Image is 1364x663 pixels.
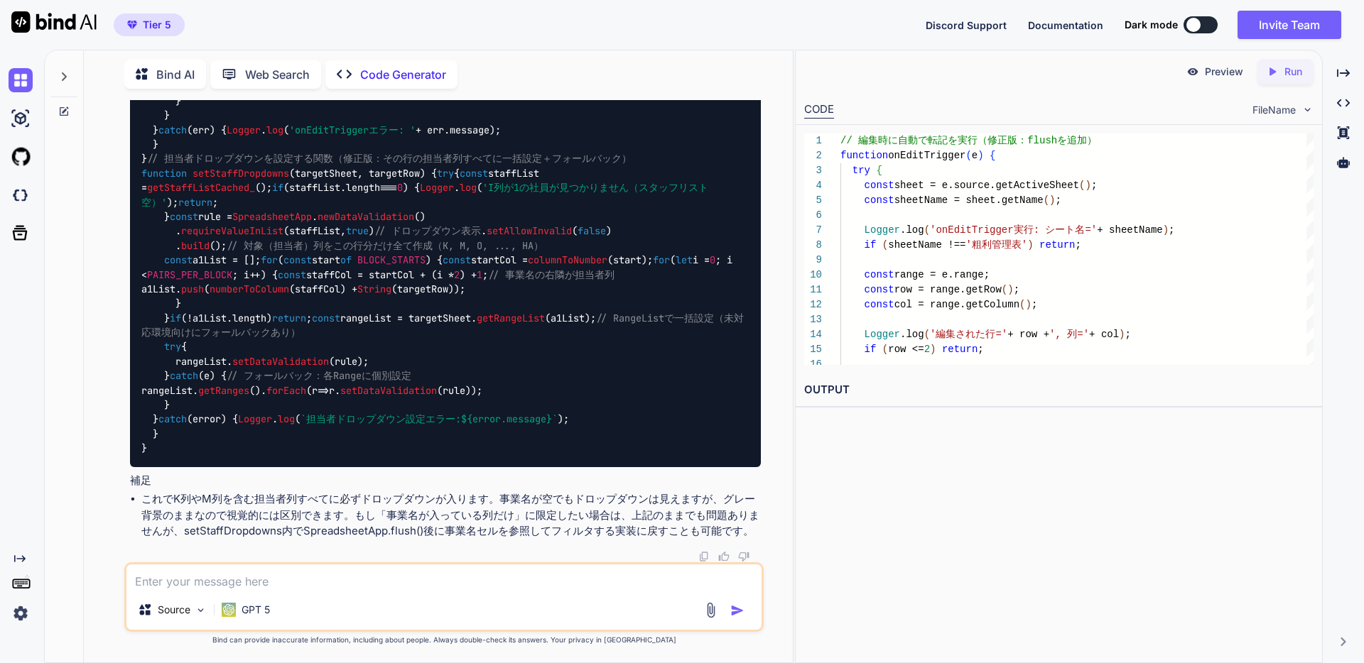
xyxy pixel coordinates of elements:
span: function [840,150,888,161]
span: getRangeList [477,312,545,324]
span: // ドロップダウン表示 [374,225,481,238]
span: function [141,167,187,180]
span: `担当者ドロップダウン設定エラー: ` [301,413,558,426]
div: 2 [804,148,822,163]
span: 'I列が1の社員が見つかりません（スタッフリスト空）' [141,182,708,209]
span: ; [1013,284,1019,295]
p: Source [158,603,190,617]
span: r [312,384,318,397]
span: if [864,239,876,251]
span: ; [1055,194,1061,206]
span: const [864,180,894,191]
span: // 担当者ドロップダウンを設定する関数（修正版：その行の担当者列すべてに一括設定＋フォールバック） [147,153,632,165]
span: ( [924,329,929,340]
span: const [864,299,894,310]
img: like [718,551,730,562]
span: range = e.range; [894,269,989,280]
img: chat [9,68,33,92]
span: ( [882,344,887,355]
div: 15 [804,342,822,357]
div: 3 [804,163,822,178]
div: 10 [804,268,822,283]
span: Logger [238,413,272,426]
span: // フォールバック：各Rangeに個別設定 [227,370,411,383]
span: ( [882,239,887,251]
span: row = range.getRow [894,284,1001,295]
span: ) [1119,329,1125,340]
span: Logger [227,124,261,136]
h2: OUTPUT [796,373,1322,407]
span: 'onEditTriggerエラー: ' [289,124,416,136]
span: if [864,344,876,355]
span: .log [900,329,924,340]
span: Logger [864,224,899,236]
span: Tier 5 [143,18,171,32]
span: const [864,269,894,280]
span: ; [1169,224,1174,236]
div: 11 [804,283,822,297]
span: onEditTrigger [888,150,965,161]
span: ) [1162,224,1168,236]
span: { [990,150,995,161]
span: const [460,167,488,180]
span: ${error.message} [461,413,552,426]
span: 2 [454,268,460,281]
span: Dark mode [1125,18,1178,32]
span: true [346,225,369,238]
p: Preview [1205,65,1243,79]
button: Documentation [1028,18,1103,33]
span: const [278,268,306,281]
div: 8 [804,238,822,253]
span: FileName [1252,103,1296,117]
div: 1 [804,133,822,148]
span: setDataValidation [232,355,329,368]
span: 2 [924,344,929,355]
img: ai-studio [9,106,33,131]
span: let [676,253,693,266]
span: setDataValidation [340,384,437,397]
span: ; [1032,299,1037,310]
img: icon [730,603,745,618]
span: Logger [420,182,454,194]
span: sheetName = sheet.getName [894,194,1043,206]
span: ; [1091,180,1097,191]
img: GPT 5 [222,603,236,617]
span: ( [965,150,971,161]
p: Web Search [245,66,310,83]
div: 7 [804,223,822,238]
span: const [864,194,894,206]
p: 補足 [130,473,761,489]
span: 0 [397,182,403,194]
span: const [443,253,471,266]
span: false [578,225,606,238]
div: 5 [804,193,822,208]
span: const [170,210,198,223]
span: // RangeListで一括設定（未対応環境向けにフォールバックあり） [141,312,744,339]
span: ) [1025,299,1031,310]
span: ; [1125,329,1130,340]
span: ; [1075,239,1081,251]
img: Pick Models [195,604,207,616]
span: ( [1043,194,1049,206]
li: これでK列やM列を含む担当者列すべてに必ずドロップダウンが入ります。事業名が空でもドロップダウンは見えますが、グレー背景のままなので視覚的には区別できます。もし「事業名が入っている列だけ」に限定... [141,491,761,539]
span: .log [900,224,924,236]
div: 4 [804,178,822,193]
span: sheet = e.source.getActiveSheet [894,180,1078,191]
span: getRanges [198,384,249,397]
span: ) [930,344,936,355]
span: numberToColumn [210,283,289,295]
img: attachment [703,602,719,618]
span: ) [1049,194,1055,206]
span: // 編集時に自動で転記を実行（修正版：flushを追加） [840,135,1097,146]
span: 1 [477,268,482,281]
span: columnToNumber [528,253,607,266]
span: newDataValidation [318,210,414,223]
p: Code Generator [360,66,446,83]
img: Bind AI [11,11,97,33]
img: copy [698,551,710,562]
p: Bind AI [156,66,195,83]
span: + row + [1007,329,1049,340]
span: => [312,384,329,397]
span: return [1039,239,1075,251]
img: preview [1186,65,1199,78]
